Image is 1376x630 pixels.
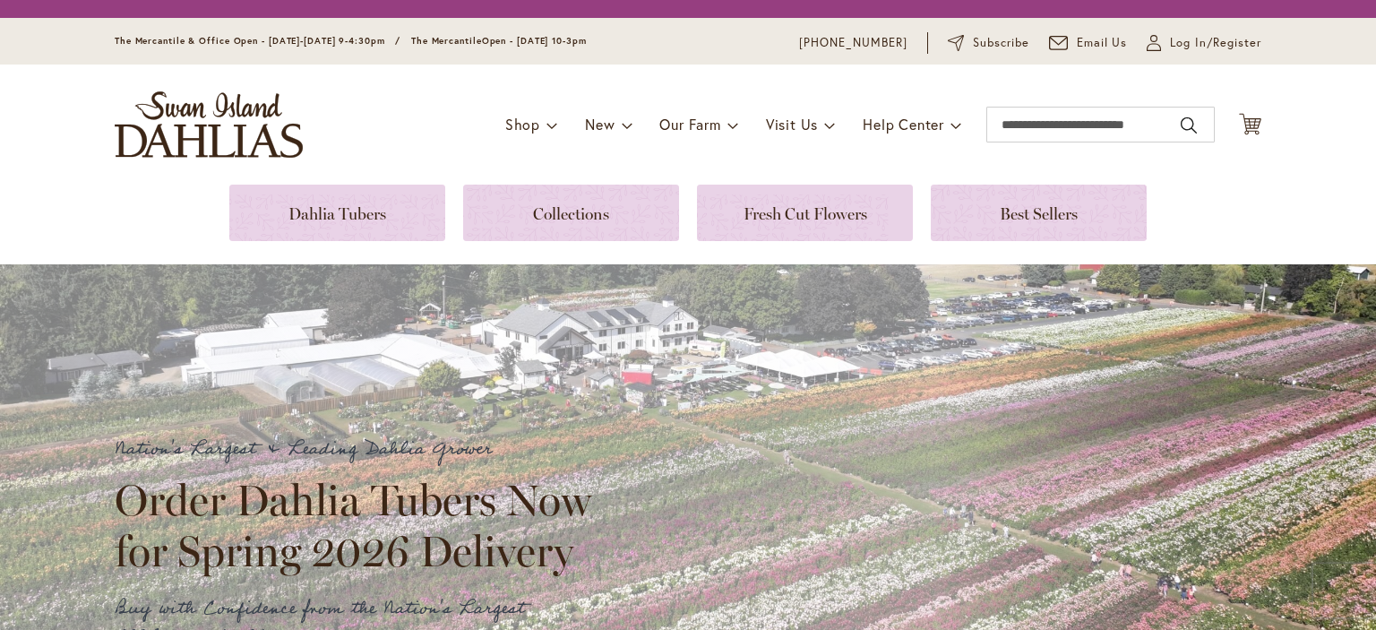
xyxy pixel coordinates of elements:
[659,115,720,134] span: Our Farm
[115,435,607,464] p: Nation's Largest & Leading Dahlia Grower
[115,35,482,47] span: The Mercantile & Office Open - [DATE]-[DATE] 9-4:30pm / The Mercantile
[766,115,818,134] span: Visit Us
[799,34,907,52] a: [PHONE_NUMBER]
[482,35,587,47] span: Open - [DATE] 10-3pm
[115,475,607,575] h2: Order Dahlia Tubers Now for Spring 2026 Delivery
[115,91,303,158] a: store logo
[585,115,615,134] span: New
[948,34,1029,52] a: Subscribe
[973,34,1029,52] span: Subscribe
[1147,34,1261,52] a: Log In/Register
[505,115,540,134] span: Shop
[1170,34,1261,52] span: Log In/Register
[1077,34,1128,52] span: Email Us
[1049,34,1128,52] a: Email Us
[1181,111,1197,140] button: Search
[863,115,944,134] span: Help Center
